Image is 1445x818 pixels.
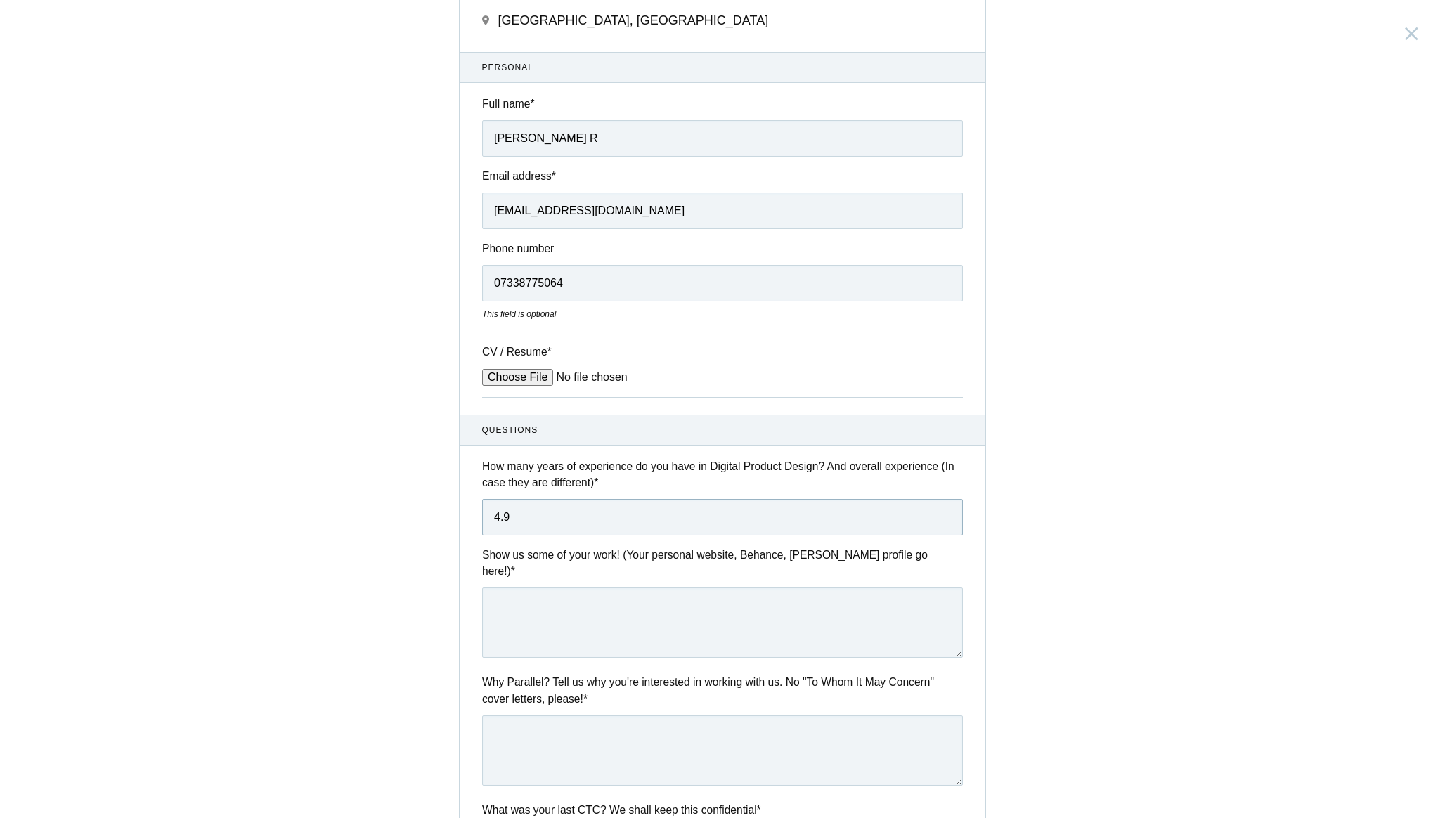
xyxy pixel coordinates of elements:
label: What was your last CTC? We shall keep this confidential [482,802,963,818]
label: CV / Resume [482,344,588,360]
label: Show us some of your work! (Your personal website, Behance, [PERSON_NAME] profile go here!) [482,547,963,580]
label: Email address [482,168,963,184]
div: This field is optional [482,308,963,320]
span: [GEOGRAPHIC_DATA], [GEOGRAPHIC_DATA] [498,13,768,27]
label: Phone number [482,240,963,257]
label: Full name [482,96,963,112]
span: Personal [482,61,964,74]
span: Questions [482,424,964,436]
label: How many years of experience do you have in Digital Product Design? And overall experience (In ca... [482,458,963,491]
label: Why Parallel? Tell us why you're interested in working with us. No "To Whom It May Concern" cover... [482,674,963,707]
